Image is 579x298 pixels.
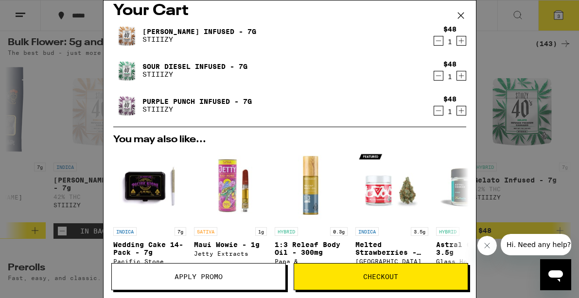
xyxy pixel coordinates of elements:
[113,241,186,256] p: Wedding Cake 14-Pack - 7g
[294,263,468,290] button: Checkout
[363,273,398,280] span: Checkout
[113,22,140,49] img: King Louis XIII Infused - 7g
[142,105,252,113] p: STIIIZY
[113,258,186,265] div: Pacific Stone
[194,149,267,278] a: Open page for Maui Wowie - 1g from Jetty Extracts
[436,241,509,256] p: Astral Cookies - 3.5g
[275,149,348,278] a: Open page for 1:3 Releaf Body Oil - 300mg from Papa & Barkley
[194,241,267,248] p: Maui Wowie - 1g
[456,36,466,46] button: Increment
[456,106,466,116] button: Increment
[477,236,497,255] iframe: Close message
[501,234,571,255] iframe: Message from company
[113,57,140,84] img: Sour Diesel Infused - 7g
[113,149,186,222] img: Pacific Stone - Wedding Cake 14-Pack - 7g
[540,259,571,290] iframe: Button to launch messaging window
[456,71,466,81] button: Increment
[443,108,456,116] div: 1
[142,70,247,78] p: STIIIZY
[275,227,298,236] p: HYBRID
[175,273,223,280] span: Apply Promo
[194,149,267,222] img: Jetty Extracts - Maui Wowie - 1g
[355,149,428,278] a: Open page for Melted Strawberries - 3.5g from Ember Valley
[113,135,466,145] h2: You may also like...
[436,227,459,236] p: HYBRID
[434,36,443,46] button: Decrement
[355,227,379,236] p: INDICA
[113,149,186,278] a: Open page for Wedding Cake 14-Pack - 7g from Pacific Stone
[111,263,286,290] button: Apply Promo
[443,60,456,68] div: $48
[434,106,443,116] button: Decrement
[436,149,509,278] a: Open page for Astral Cookies - 3.5g from Glass House
[275,149,348,222] img: Papa & Barkley - 1:3 Releaf Body Oil - 300mg
[443,38,456,46] div: 1
[275,258,348,265] div: Papa & [PERSON_NAME]
[436,258,509,265] div: Glass House
[255,227,267,236] p: 1g
[142,98,252,105] a: Purple Punch Infused - 7g
[436,149,509,222] img: Glass House - Astral Cookies - 3.5g
[194,250,267,257] div: Jetty Extracts
[355,258,428,265] div: [GEOGRAPHIC_DATA]
[443,25,456,33] div: $48
[355,241,428,256] p: Melted Strawberries - 3.5g
[443,73,456,81] div: 1
[142,35,256,43] p: STIIIZY
[142,63,247,70] a: Sour Diesel Infused - 7g
[434,71,443,81] button: Decrement
[355,149,428,222] img: Ember Valley - Melted Strawberries - 3.5g
[275,241,348,256] p: 1:3 Releaf Body Oil - 300mg
[443,95,456,103] div: $48
[411,227,428,236] p: 3.5g
[113,92,140,119] img: Purple Punch Infused - 7g
[330,227,348,236] p: 0.3g
[175,227,186,236] p: 7g
[142,28,256,35] a: [PERSON_NAME] Infused - 7g
[194,227,217,236] p: SATIVA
